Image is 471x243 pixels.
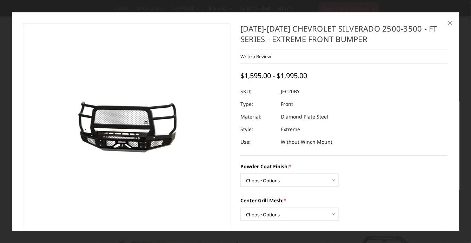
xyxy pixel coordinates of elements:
[281,110,328,123] dd: Diamond Plate Steel
[240,110,276,123] dt: Material:
[240,123,276,136] dt: Style:
[281,98,293,110] dd: Front
[240,98,276,110] dt: Type:
[281,123,300,136] dd: Extreme
[444,17,456,28] a: Close
[281,85,300,98] dd: JEC20BY
[240,85,276,98] dt: SKU:
[23,23,231,234] a: 2020-2023 Chevrolet Silverado 2500-3500 - FT Series - Extreme Front Bumper
[447,15,453,30] span: ×
[240,231,448,238] label: Camera Relocation Harness:
[240,23,448,49] h1: [DATE]-[DATE] Chevrolet Silverado 2500-3500 - FT Series - Extreme Front Bumper
[281,136,332,148] dd: Without Winch Mount
[240,197,448,204] label: Center Grill Mesh:
[240,71,307,80] span: $1,595.00 - $1,995.00
[240,136,276,148] dt: Use:
[240,163,448,170] label: Powder Coat Finish:
[240,53,271,60] a: Write a Review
